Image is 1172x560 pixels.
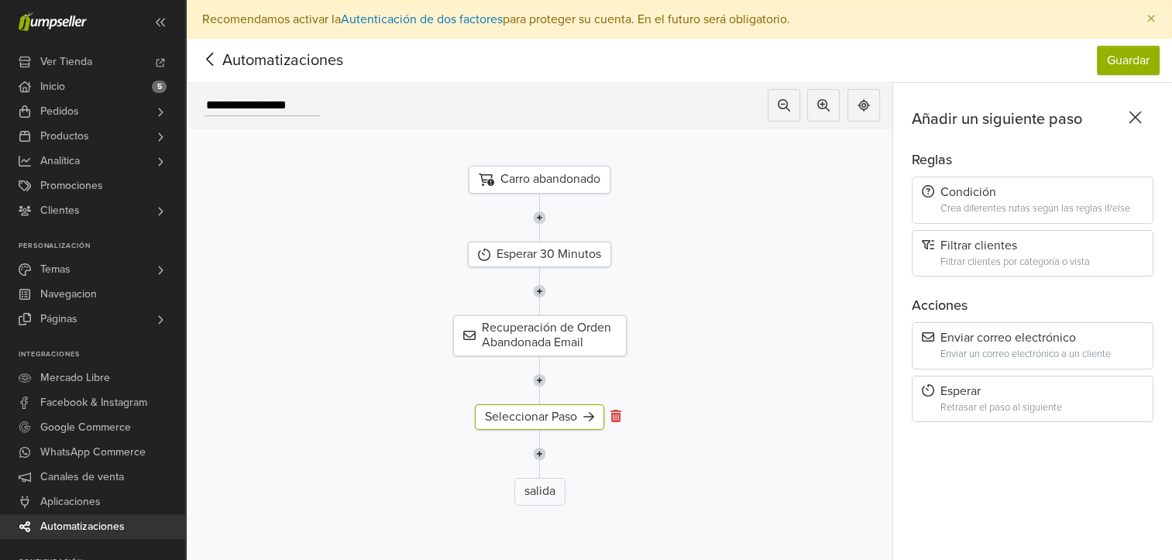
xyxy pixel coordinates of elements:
[198,49,319,72] span: Automatizaciones
[40,198,80,223] span: Clientes
[19,242,185,251] p: Personalización
[40,282,97,307] span: Navegacion
[922,185,1143,200] div: Condición
[40,99,79,124] span: Pedidos
[40,514,125,539] span: Automatizaciones
[1097,46,1160,75] button: Guardar
[940,349,1143,360] div: Enviar un correo electrónico a un cliente
[152,81,167,93] span: 5
[40,366,110,390] span: Mercado Libre
[341,12,503,27] a: Autenticación de dos factores
[40,465,124,490] span: Canales de venta
[912,149,1153,170] div: Reglas
[533,194,546,242] img: line-7960e5f4d2b50ad2986e.svg
[533,430,546,478] img: line-7960e5f4d2b50ad2986e.svg
[40,74,65,99] span: Inicio
[40,50,92,74] span: Ver Tienda
[1146,8,1156,30] span: ×
[469,166,610,194] div: Carro abandonado
[912,230,1153,277] div: Filtrar clientesFiltrar clientes por categoría o vista
[19,350,185,359] p: Integraciones
[1131,1,1171,38] button: Close
[40,149,80,173] span: Analítica
[922,239,1143,253] div: Filtrar clientes
[940,402,1143,414] div: Retrasar el paso al siguiente
[40,490,101,514] span: Aplicaciones
[40,307,77,332] span: Páginas
[514,478,565,506] div: salida
[533,356,546,404] img: line-7960e5f4d2b50ad2986e.svg
[468,242,611,267] div: Esperar 30 Minutos
[40,257,70,282] span: Temas
[940,256,1143,268] div: Filtrar clientes por categoría o vista
[533,267,546,315] img: line-7960e5f4d2b50ad2986e.svg
[453,315,627,356] div: Recuperación de Orden Abandonada Email
[912,177,1153,224] div: CondiciónCrea diferentes rutas según las reglas if/else
[922,331,1143,345] div: Enviar correo electrónico
[912,295,1153,316] div: Acciones
[40,390,147,415] span: Facebook & Instagram
[40,440,146,465] span: WhatsApp Commerce
[912,376,1153,423] div: EsperarRetrasar el paso al siguiente
[40,124,89,149] span: Productos
[912,108,1147,131] div: Añadir un siguiente paso
[912,322,1153,369] div: Enviar correo electrónicoEnviar un correo electrónico a un cliente
[940,203,1143,215] div: Crea diferentes rutas según las reglas if/else
[40,173,103,198] span: Promociones
[475,404,604,430] div: Seleccionar Paso
[40,415,131,440] span: Google Commerce
[922,384,1143,399] div: Esperar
